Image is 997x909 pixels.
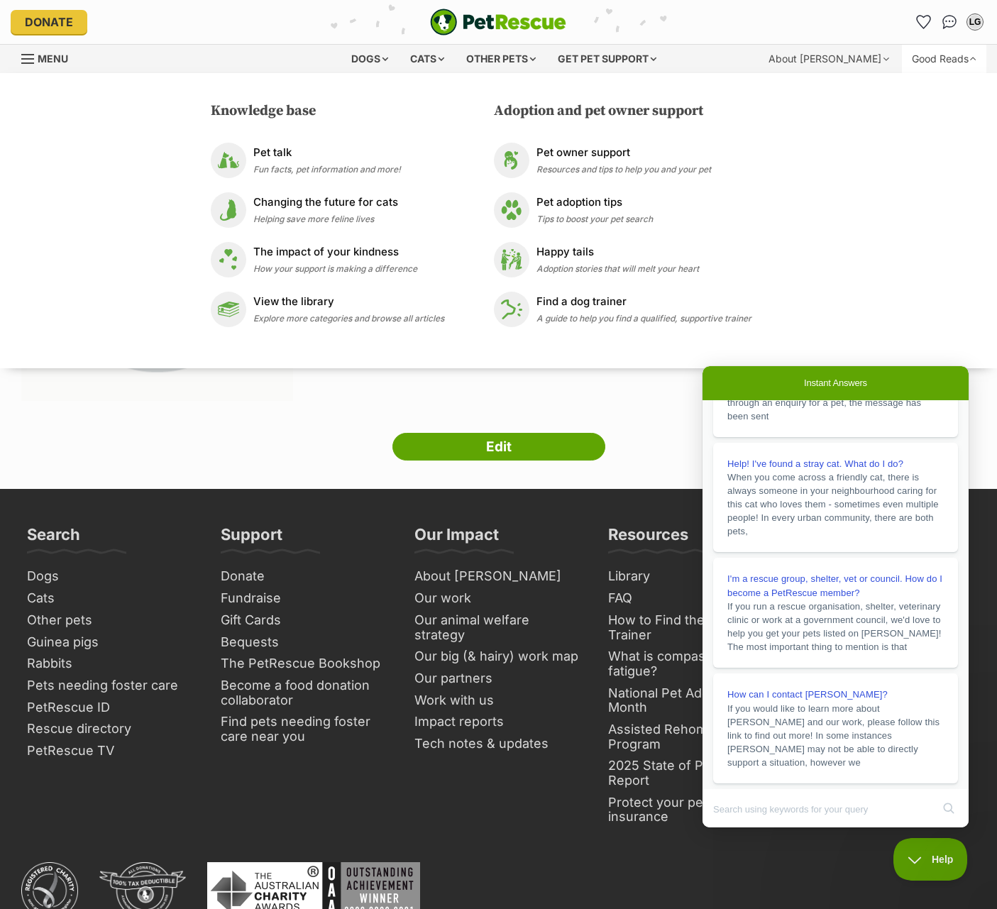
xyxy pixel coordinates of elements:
[536,263,699,274] span: Adoption stories that will melt your heart
[253,145,401,161] p: Pet talk
[21,610,201,632] a: Other pets
[21,588,201,610] a: Cats
[942,15,957,29] img: chat-41dd97257d64d25036548639549fe6c8038ab92f7586957e7f3b1b290dea8141.svg
[759,45,899,73] div: About [PERSON_NAME]
[968,15,982,29] div: LG
[430,9,566,35] a: PetRescue
[602,566,782,588] a: Library
[27,524,80,553] h3: Search
[938,11,961,33] a: Conversations
[536,194,653,211] p: Pet adoption tips
[964,11,986,33] button: My account
[211,292,444,327] a: View the library View the library Explore more categories and browse all articles
[409,690,588,712] a: Work with us
[211,192,444,228] a: Changing the future for cats Changing the future for cats Helping save more feline lives
[21,45,78,70] a: Menu
[253,214,374,224] span: Helping save more feline lives
[21,697,201,719] a: PetRescue ID
[494,143,529,178] img: Pet owner support
[893,838,969,881] iframe: Help Scout Beacon - Close
[414,524,499,553] h3: Our Impact
[211,192,246,228] img: Changing the future for cats
[11,10,87,34] a: Donate
[21,653,201,675] a: Rabbits
[21,675,201,697] a: Pets needing foster care
[536,313,751,324] span: A guide to help you find a qualified, supportive trainer
[215,632,395,654] a: Bequests
[602,755,782,791] a: 2025 State of Pet Adoption Report
[341,45,398,73] div: Dogs
[38,53,68,65] span: Menu
[253,313,444,324] span: Explore more categories and browse all articles
[548,45,666,73] div: Get pet support
[494,292,529,327] img: Find a dog trainer
[536,244,699,260] p: Happy tails
[494,143,751,178] a: Pet owner support Pet owner support Resources and tips to help you and your pet
[253,194,398,211] p: Changing the future for cats
[221,524,282,553] h3: Support
[215,653,395,675] a: The PetRescue Bookshop
[409,711,588,733] a: Impact reports
[602,646,782,682] a: What is compassion fatigue?
[602,588,782,610] a: FAQ
[536,164,711,175] span: Resources and tips to help you and your pet
[215,566,395,588] a: Donate
[602,719,782,755] a: Assisted Rehoming Program
[211,292,246,327] img: View the library
[536,145,711,161] p: Pet owner support
[392,433,605,461] a: Edit
[211,101,451,121] h3: Knowledge base
[456,45,546,73] div: Other pets
[21,718,201,740] a: Rescue directory
[602,792,782,828] a: Protect your pet with pet insurance
[21,632,201,654] a: Guinea pigs
[536,214,653,224] span: Tips to boost your pet search
[494,192,529,228] img: Pet adoption tips
[430,9,566,35] img: logo-e224e6f780fb5917bec1dbf3a21bbac754714ae5b6737aabdf751b685950b380.svg
[536,294,751,310] p: Find a dog trainer
[913,11,986,33] ul: Account quick links
[913,11,935,33] a: Favourites
[608,524,688,553] h3: Resources
[409,566,588,588] a: About [PERSON_NAME]
[602,683,782,719] a: National Pet Adoption Month
[409,646,588,668] a: Our big (& hairy) work map
[211,143,444,178] a: Pet talk Pet talk Fun facts, pet information and more!
[215,588,395,610] a: Fundraise
[494,242,751,277] a: Happy tails Happy tails Adoption stories that will melt your heart
[215,610,395,632] a: Gift Cards
[21,740,201,762] a: PetRescue TV
[215,711,395,747] a: Find pets needing foster care near you
[253,244,417,260] p: The impact of your kindness
[494,292,751,327] a: Find a dog trainer Find a dog trainer A guide to help you find a qualified, supportive trainer
[409,610,588,646] a: Our animal welfare strategy
[703,366,969,827] iframe: Help Scout Beacon - Live Chat, Contact Form, and Knowledge Base
[253,294,444,310] p: View the library
[902,45,986,73] div: Good Reads
[409,668,588,690] a: Our partners
[215,675,395,711] a: Become a food donation collaborator
[211,143,246,178] img: Pet talk
[253,164,401,175] span: Fun facts, pet information and more!
[253,263,417,274] span: How your support is making a difference
[494,101,759,121] h3: Adoption and pet owner support
[409,733,588,755] a: Tech notes & updates
[211,242,246,277] img: The impact of your kindness
[211,242,444,277] a: The impact of your kindness The impact of your kindness How your support is making a difference
[409,588,588,610] a: Our work
[400,45,454,73] div: Cats
[21,566,201,588] a: Dogs
[494,242,529,277] img: Happy tails
[494,192,751,228] a: Pet adoption tips Pet adoption tips Tips to boost your pet search
[602,610,782,646] a: How to Find the Right Dog Trainer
